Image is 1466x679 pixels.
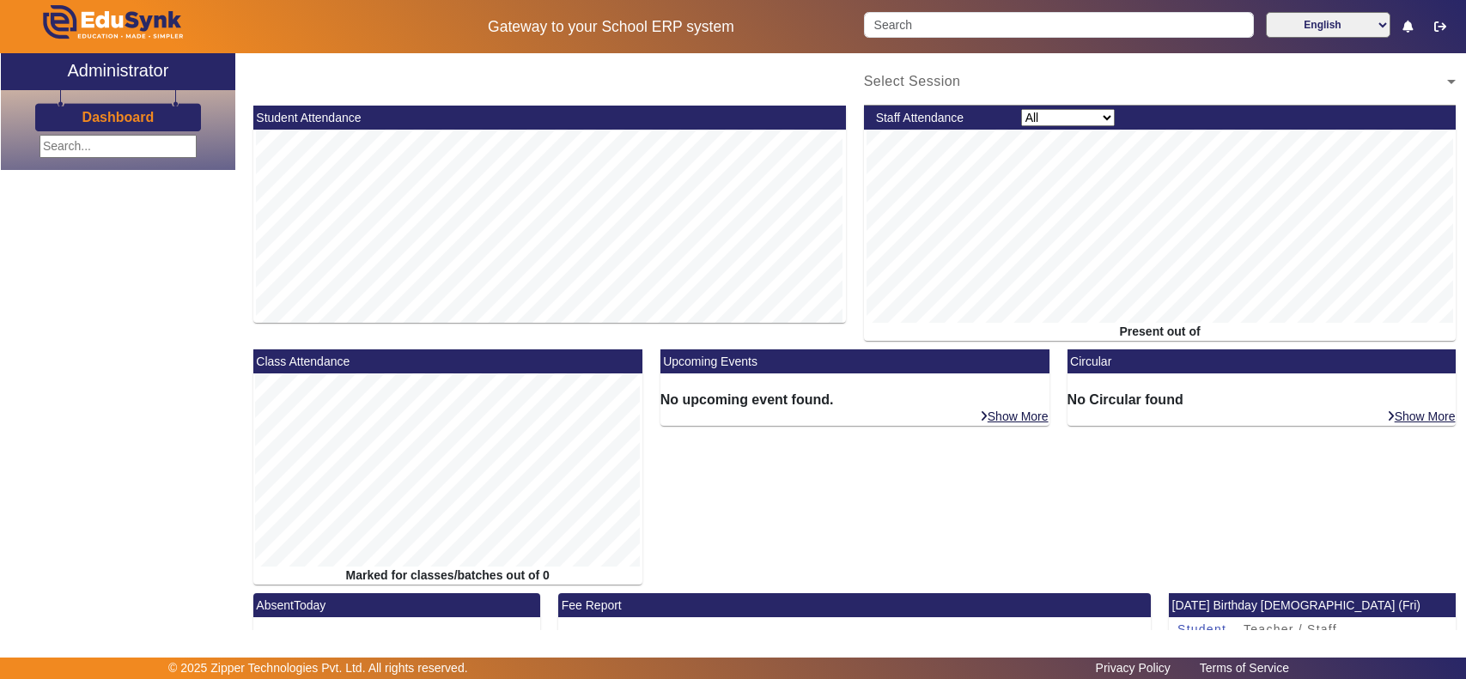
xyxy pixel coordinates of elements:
span: Select Session [864,74,961,88]
mat-card-header: Fee Report [558,593,1151,617]
a: Show More [979,409,1049,424]
h5: Gateway to your School ERP system [376,18,846,36]
h3: Dashboard [82,109,155,125]
a: Show More [1386,409,1457,424]
mat-card-header: [DATE] Birthday [DEMOGRAPHIC_DATA] (Fri) [1169,593,1456,617]
h6: No Circular found [1068,391,1457,408]
mat-card-header: Upcoming Events [660,349,1049,373]
span: Student [1177,623,1226,635]
p: © 2025 Zipper Technologies Pvt. Ltd. All rights reserved. [168,659,468,677]
span: Teacher / Staff [1244,623,1337,635]
input: Search... [40,135,197,158]
h6: No upcoming event found. [660,391,1049,408]
div: Staff Attendance [867,109,1012,127]
mat-card-header: Class Attendance [253,349,642,373]
mat-card-header: AbsentToday [253,593,540,617]
a: Dashboard [82,108,155,126]
h2: Administrator [67,60,168,81]
mat-card-header: Circular [1068,349,1457,373]
div: Present out of [864,323,1457,341]
mat-card-header: Student Attendance [253,106,846,130]
input: Search [864,12,1253,38]
a: Administrator [1,53,235,90]
a: Privacy Policy [1087,657,1179,679]
a: Terms of Service [1191,657,1298,679]
div: Marked for classes/batches out of 0 [253,567,642,585]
